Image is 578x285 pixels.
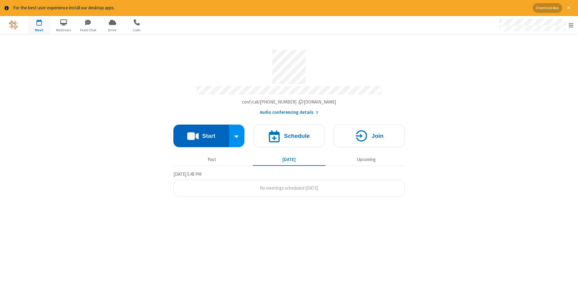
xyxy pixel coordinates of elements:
[260,109,319,116] button: Audio conferencing details
[173,45,405,116] section: Account details
[253,125,325,147] button: Schedule
[229,125,245,147] div: Start conference options
[260,185,318,191] span: No meetings scheduled [DATE]
[173,125,229,147] button: Start
[2,16,25,34] button: Logo
[176,154,248,166] button: Past
[493,16,578,34] div: Open menu
[126,27,148,33] span: Calls
[28,27,51,33] span: Meet
[334,125,405,147] button: Join
[253,154,325,166] button: [DATE]
[242,99,336,105] span: Copy my meeting room link
[77,27,99,33] span: Team Chat
[284,133,310,139] h4: Schedule
[330,154,402,166] button: Upcoming
[371,133,384,139] h4: Join
[13,5,528,11] div: For the best user experience install our desktop apps.
[202,133,215,139] h4: Start
[101,27,124,33] span: Drive
[173,171,201,177] span: [DATE] 5:45 PM
[9,20,18,29] img: QA Selenium DO NOT DELETE OR CHANGE
[52,27,75,33] span: Webinars
[173,171,405,197] section: Today's Meetings
[564,3,573,13] button: Close alert
[533,3,562,13] button: Download App
[242,99,336,106] button: Copy my meeting room linkCopy my meeting room link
